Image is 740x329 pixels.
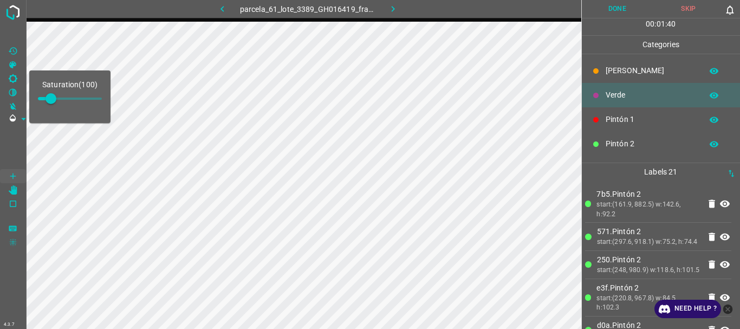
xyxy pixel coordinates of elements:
p: Verde [606,89,697,101]
p: 571.Pintón 2 [597,226,700,237]
div: : : [646,18,676,35]
p: 01 [657,18,665,30]
img: logo [3,3,23,22]
p: Labels 21 [585,163,737,181]
a: Need Help ? [654,300,721,318]
p: e3f.Pintón 2 [596,282,700,294]
div: start:(220.8, 967.8) w:84.5, h:102.3 [596,294,700,313]
div: 4.3.7 [1,320,17,329]
div: start:(248, 980.9) w:118.6, h:101.5 [597,266,700,275]
p: Pintón 1 [606,114,697,125]
button: close-help [721,300,735,318]
div: start:(297.6, 918.1) w:75.2, h:74.4 [597,237,700,247]
p: Saturation ( 100 ) [38,79,102,91]
p: 00 [646,18,654,30]
p: 250.Pintón 2 [597,254,700,266]
p: 7b5.Pintón 2 [596,189,700,200]
p: [PERSON_NAME] [606,65,697,76]
p: Pintón 2 [606,138,697,150]
h6: parcela_61_lote_3389_GH016419_frame_00101_97697.jpg [240,3,376,18]
p: 40 [667,18,676,30]
div: start:(161.9, 882.5) w:142.6, h:92.2 [596,200,700,219]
